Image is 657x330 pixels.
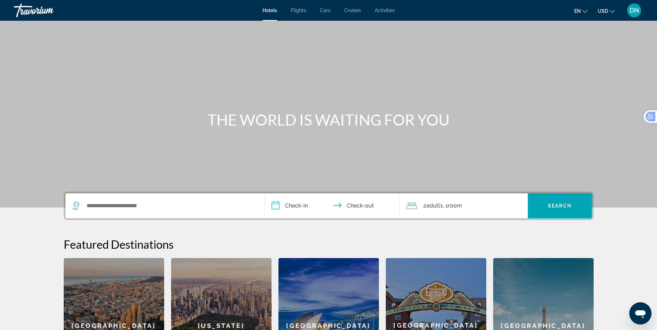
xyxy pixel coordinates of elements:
[291,8,306,13] a: Flights
[400,193,528,218] button: Travelers: 2 adults, 0 children
[344,8,361,13] a: Cruises
[625,3,643,18] button: User Menu
[548,203,571,209] span: Search
[630,7,639,14] span: DN
[448,202,462,209] span: Room
[528,193,592,218] button: Search
[320,8,330,13] a: Cars
[14,1,83,19] a: Travorium
[598,8,608,14] span: USD
[423,201,443,211] span: 2
[426,202,443,209] span: Adults
[629,302,651,324] iframe: Button to launch messaging window
[375,8,395,13] a: Activities
[598,6,615,16] button: Change currency
[574,6,587,16] button: Change language
[263,8,277,13] a: Hotels
[574,8,581,14] span: en
[265,193,400,218] button: Check in and out dates
[199,111,459,129] h1: THE WORLD IS WAITING FOR YOU
[443,201,462,211] span: , 1
[64,237,594,251] h2: Featured Destinations
[65,193,592,218] div: Search widget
